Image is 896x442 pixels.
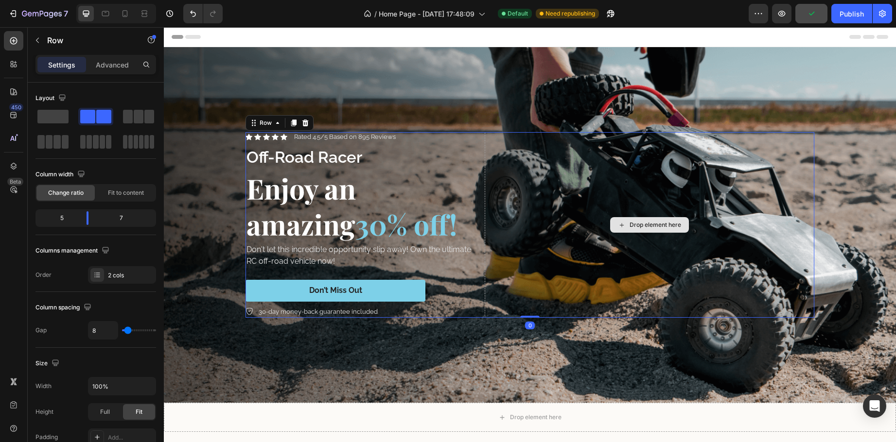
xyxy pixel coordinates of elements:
div: 5 [37,211,79,225]
button: Don’t Miss Out [82,253,262,274]
div: Width [35,382,52,391]
div: Drop element here [346,386,398,394]
input: Auto [88,377,156,395]
button: 7 [4,4,72,23]
div: Column spacing [35,301,93,314]
span: / [374,9,377,19]
span: Change ratio [48,188,84,197]
span: Fit [136,408,142,416]
span: Need republishing [545,9,595,18]
div: Open Intercom Messenger [863,394,886,418]
div: 0 [361,294,371,302]
input: Auto [88,322,118,339]
div: Column width [35,168,87,181]
span: Full [100,408,110,416]
p: Row [47,34,130,46]
p: 7 [64,8,68,19]
span: Home Page - [DATE] 17:48:09 [379,9,474,19]
p: Settings [48,60,75,70]
p: Don't let this incredible opportunity slip away! Own the ultimate RC off-road vehicle now! [83,217,316,240]
div: Drop element here [466,194,517,202]
p: 30-day money-back guarantee included [95,280,214,289]
span: Default [508,9,528,18]
span: 30% off! [192,178,293,215]
iframe: Design area [164,27,896,442]
div: 2 cols [108,271,154,280]
div: 7 [96,211,154,225]
div: Order [35,271,52,279]
p: Advanced [96,60,129,70]
div: Row [94,91,110,100]
div: Height [35,408,53,416]
div: Size [35,357,61,370]
div: Undo/Redo [183,4,223,23]
span: Fit to content [108,188,144,197]
div: Publish [840,9,864,19]
div: Columns management [35,244,111,257]
button: Publish [831,4,872,23]
div: Don’t Miss Out [145,258,198,269]
div: Layout [35,92,68,105]
div: Add... [108,433,154,442]
div: 450 [9,103,23,111]
div: Beta [7,178,23,186]
div: Gap [35,326,47,335]
div: Padding [35,433,58,442]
